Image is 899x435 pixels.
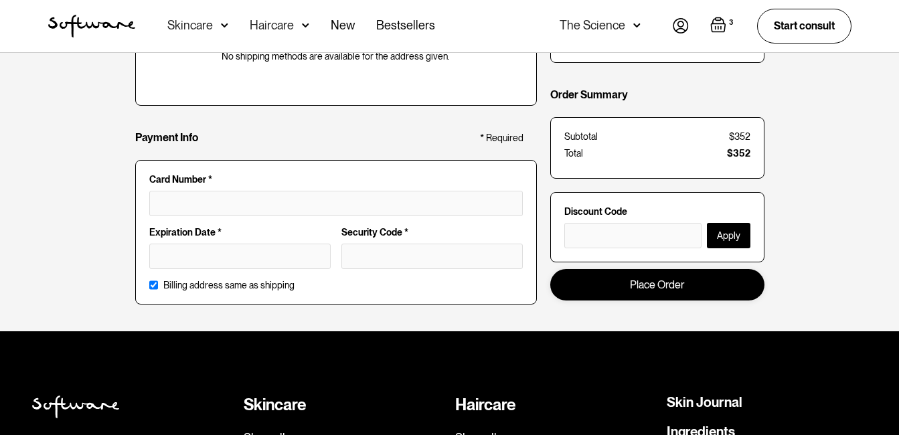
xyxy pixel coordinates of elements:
h4: Order Summary [550,89,628,102]
div: Haircare [455,396,656,415]
div: 3 [726,17,736,29]
div: No shipping methods are available for the address given. [147,51,525,62]
iframe: Secure card number input frame [158,197,514,208]
label: Expiration Date * [149,227,331,238]
img: arrow down [633,19,641,32]
label: Security Code * [341,227,523,238]
label: Card Number * [149,174,523,185]
label: Discount Code [564,206,750,217]
img: arrow down [221,19,228,32]
div: Subtotal [564,132,598,143]
a: home [48,15,135,37]
div: Skincare [244,396,444,415]
a: Open cart containing 3 items [710,17,736,35]
div: Total [564,149,583,160]
div: $352 [727,149,750,160]
div: * Required [480,133,523,144]
h4: Payment Info [135,131,198,144]
div: Skincare [167,19,213,32]
a: Start consult [757,9,851,43]
img: Softweare logo [32,396,119,418]
a: Place Order [550,269,764,300]
div: $352 [729,132,750,143]
iframe: Secure CVC input frame [350,250,514,261]
div: Haircare [250,19,294,32]
iframe: Secure expiration date input frame [158,250,322,261]
img: Software Logo [48,15,135,37]
button: Apply Discount [707,223,750,248]
a: Skin Journal [667,396,742,409]
div: The Science [560,19,625,32]
label: Billing address same as shipping [163,280,295,291]
img: arrow down [302,19,309,32]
